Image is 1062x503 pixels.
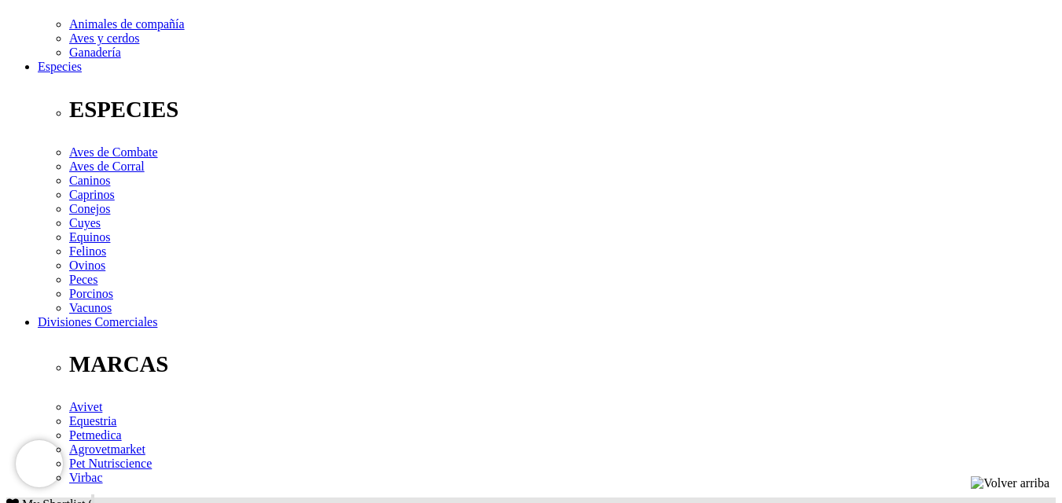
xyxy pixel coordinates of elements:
[69,414,116,428] a: Equestria
[69,259,105,272] a: Ovinos
[69,202,110,215] a: Conejos
[38,60,82,73] a: Especies
[69,174,110,187] a: Caninos
[69,160,145,173] a: Aves de Corral
[69,17,185,31] a: Animales de compañía
[69,301,112,314] a: Vacunos
[69,400,102,413] a: Avivet
[16,440,63,487] iframe: Brevo live chat
[38,315,157,329] a: Divisiones Comerciales
[69,457,152,470] a: Pet Nutriscience
[69,31,139,45] a: Aves y cerdos
[971,476,1049,490] img: Volver arriba
[69,442,145,456] a: Agrovetmarket
[69,351,1056,377] p: MARCAS
[69,287,113,300] a: Porcinos
[69,273,97,286] a: Peces
[69,230,110,244] a: Equinos
[69,188,115,201] a: Caprinos
[69,244,106,258] a: Felinos
[69,145,158,159] a: Aves de Combate
[69,428,122,442] a: Petmedica
[69,46,121,59] a: Ganadería
[69,97,1056,123] p: ESPECIES
[69,471,103,484] a: Virbac
[69,216,101,229] a: Cuyes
